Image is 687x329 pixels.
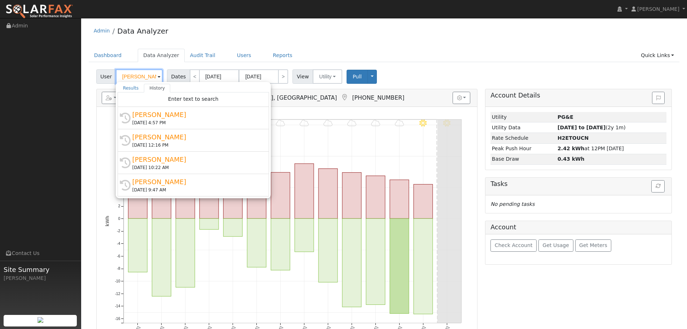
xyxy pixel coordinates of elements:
text: kWh [105,216,110,226]
text: -2 [117,229,120,233]
td: Utility Data [490,122,556,133]
rect: onclick="" [342,218,361,307]
a: History [144,84,170,92]
h5: Tasks [490,180,666,188]
span: Check Account [495,242,533,248]
span: Get Meters [579,242,607,248]
div: [PERSON_NAME] [132,155,261,164]
strong: [DATE] to [DATE] [558,125,605,130]
span: Get Usage [543,242,569,248]
rect: onclick="" [271,173,290,219]
i: No pending tasks [490,201,534,207]
i: 10/03 - Cloudy [323,120,333,127]
rect: onclick="" [295,164,314,218]
i: 10/07 - Clear [419,120,427,127]
i: 10/06 - Cloudy [395,120,404,127]
rect: onclick="" [152,218,171,296]
i: 10/01 - Cloudy [276,120,285,127]
strong: 0.43 kWh [558,156,585,162]
span: View [292,69,313,84]
rect: onclick="" [318,218,338,282]
td: Utility [490,112,556,122]
rect: onclick="" [414,218,433,314]
i: 10/02 - Cloudy [300,120,309,127]
span: User [96,69,116,84]
text: -14 [115,304,120,308]
rect: onclick="" [176,218,195,287]
td: Base Draw [490,154,556,164]
input: Select a User [116,69,163,84]
rect: onclick="" [366,176,385,218]
span: Enter text to search [168,96,219,102]
rect: onclick="" [390,218,409,313]
strong: Q [558,135,589,141]
i: 10/05 - Cloudy [371,120,380,127]
button: Check Account [490,239,537,252]
a: Results [118,84,144,92]
text: -16 [115,317,120,321]
a: < [190,69,200,84]
a: > [278,69,288,84]
a: Quick Links [635,49,679,62]
a: Map [340,94,348,101]
img: retrieve [38,317,43,323]
span: [GEOGRAPHIC_DATA], [GEOGRAPHIC_DATA] [213,94,337,101]
text: -6 [117,254,120,258]
a: Audit Trail [185,49,221,62]
button: Pull [347,70,368,84]
button: Issue History [652,92,665,104]
text: -4 [117,242,120,246]
img: SolarFax [5,4,73,19]
i: History [120,180,131,191]
text: 0 [118,217,120,221]
span: Site Summary [4,265,77,274]
span: [PERSON_NAME] [637,6,679,12]
a: Users [232,49,257,62]
rect: onclick="" [271,218,290,270]
rect: onclick="" [247,218,266,267]
button: Get Usage [538,239,573,252]
td: Peak Push Hour [490,143,556,154]
a: Data Analyzer [117,27,168,35]
button: Get Meters [575,239,612,252]
i: 10/04 - Cloudy [347,120,356,127]
text: -12 [115,292,120,296]
text: -8 [117,267,120,271]
div: [PERSON_NAME] [4,274,77,282]
a: Data Analyzer [138,49,185,62]
span: Dates [167,69,190,84]
div: [PERSON_NAME] [132,132,261,142]
span: Pull [353,74,362,79]
h5: Account [490,224,516,231]
rect: onclick="" [342,173,361,219]
button: Refresh [651,180,665,192]
rect: onclick="" [199,218,219,229]
rect: onclick="" [223,218,242,237]
td: Rate Schedule [490,133,556,143]
h5: Account Details [490,92,666,99]
text: -10 [115,279,120,283]
strong: 2.42 kWh [558,146,585,151]
rect: onclick="" [318,169,338,218]
div: [DATE] 9:47 AM [132,187,261,193]
a: Reports [268,49,298,62]
span: (2y 1m) [558,125,626,130]
i: History [120,113,131,124]
rect: onclick="" [414,185,433,219]
td: at 12PM [DATE] [556,143,667,154]
i: History [120,157,131,168]
strong: ID: 17383290, authorized: 10/08/25 [558,114,573,120]
a: Dashboard [89,49,127,62]
rect: onclick="" [128,218,147,272]
div: [DATE] 12:16 PM [132,142,261,148]
div: [PERSON_NAME] [132,177,261,187]
a: Admin [94,28,110,34]
div: [DATE] 10:22 AM [132,164,261,171]
div: [DATE] 4:57 PM [132,120,261,126]
rect: onclick="" [390,180,409,218]
rect: onclick="" [295,218,314,252]
text: 2 [118,204,120,208]
button: Utility [313,69,342,84]
span: [PHONE_NUMBER] [352,94,404,101]
i: History [120,135,131,146]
